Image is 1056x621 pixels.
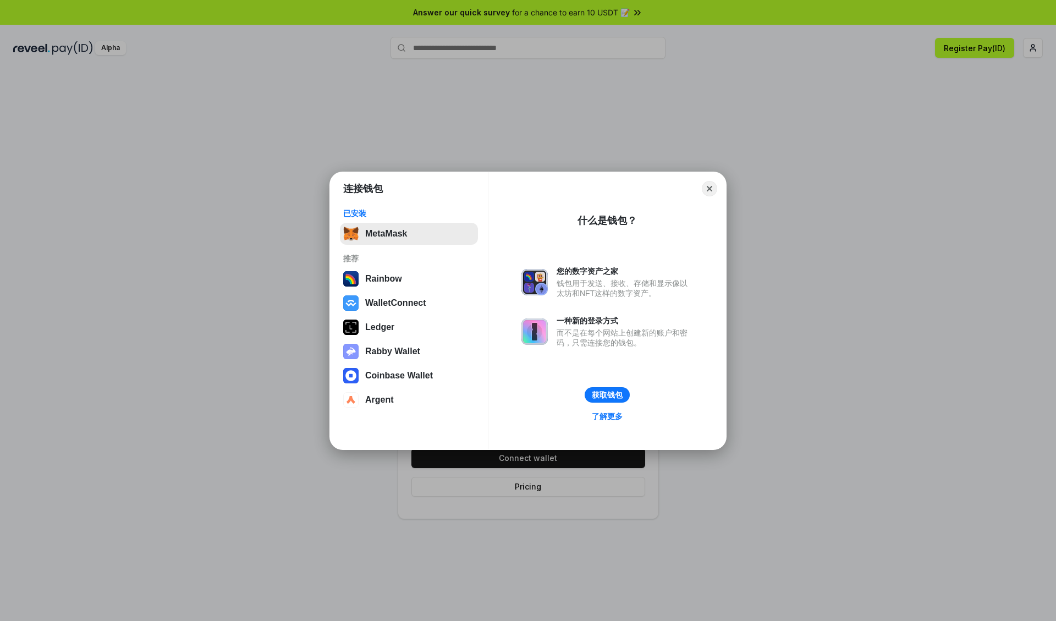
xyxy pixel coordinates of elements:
[557,278,693,298] div: 钱包用于发送、接收、存储和显示像以太坊和NFT这样的数字资产。
[365,229,407,239] div: MetaMask
[343,295,359,311] img: svg+xml,%3Csvg%20width%3D%2228%22%20height%3D%2228%22%20viewBox%3D%220%200%2028%2028%22%20fill%3D...
[340,316,478,338] button: Ledger
[365,322,394,332] div: Ledger
[592,411,623,421] div: 了解更多
[585,387,630,403] button: 获取钱包
[340,340,478,362] button: Rabby Wallet
[340,223,478,245] button: MetaMask
[343,344,359,359] img: svg+xml,%3Csvg%20xmlns%3D%22http%3A%2F%2Fwww.w3.org%2F2000%2Fsvg%22%20fill%3D%22none%22%20viewBox...
[343,368,359,383] img: svg+xml,%3Csvg%20width%3D%2228%22%20height%3D%2228%22%20viewBox%3D%220%200%2028%2028%22%20fill%3D...
[343,254,475,263] div: 推荐
[340,365,478,387] button: Coinbase Wallet
[343,320,359,335] img: svg+xml,%3Csvg%20xmlns%3D%22http%3A%2F%2Fwww.w3.org%2F2000%2Fsvg%22%20width%3D%2228%22%20height%3...
[365,347,420,356] div: Rabby Wallet
[365,298,426,308] div: WalletConnect
[343,226,359,241] img: svg+xml,%3Csvg%20fill%3D%22none%22%20height%3D%2233%22%20viewBox%3D%220%200%2035%2033%22%20width%...
[343,392,359,408] img: svg+xml,%3Csvg%20width%3D%2228%22%20height%3D%2228%22%20viewBox%3D%220%200%2028%2028%22%20fill%3D...
[365,395,394,405] div: Argent
[521,318,548,345] img: svg+xml,%3Csvg%20xmlns%3D%22http%3A%2F%2Fwww.w3.org%2F2000%2Fsvg%22%20fill%3D%22none%22%20viewBox...
[585,409,629,424] a: 了解更多
[702,181,717,196] button: Close
[577,214,637,227] div: 什么是钱包？
[343,271,359,287] img: svg+xml,%3Csvg%20width%3D%22120%22%20height%3D%22120%22%20viewBox%3D%220%200%20120%20120%22%20fil...
[340,292,478,314] button: WalletConnect
[340,389,478,411] button: Argent
[557,266,693,276] div: 您的数字资产之家
[343,182,383,195] h1: 连接钱包
[365,371,433,381] div: Coinbase Wallet
[343,208,475,218] div: 已安装
[340,268,478,290] button: Rainbow
[592,390,623,400] div: 获取钱包
[521,269,548,295] img: svg+xml,%3Csvg%20xmlns%3D%22http%3A%2F%2Fwww.w3.org%2F2000%2Fsvg%22%20fill%3D%22none%22%20viewBox...
[557,316,693,326] div: 一种新的登录方式
[557,328,693,348] div: 而不是在每个网站上创建新的账户和密码，只需连接您的钱包。
[365,274,402,284] div: Rainbow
